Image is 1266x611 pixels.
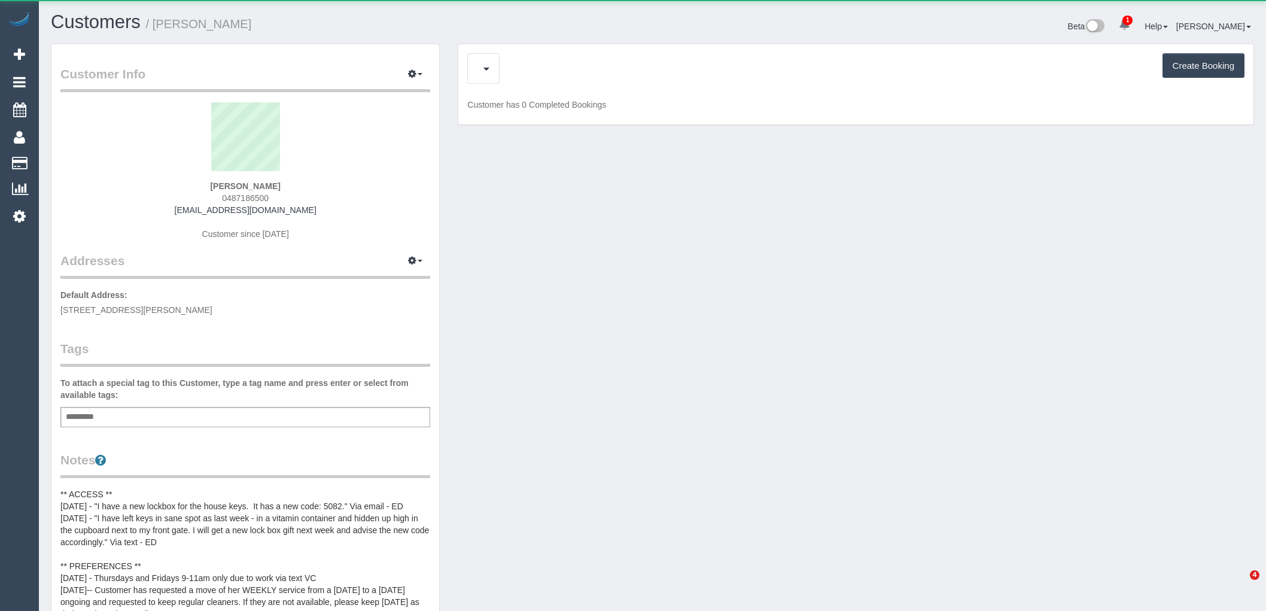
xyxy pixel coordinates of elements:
[7,12,31,29] img: Automaid Logo
[60,377,430,401] label: To attach a special tag to this Customer, type a tag name and press enter or select from availabl...
[210,181,280,191] strong: [PERSON_NAME]
[1085,19,1104,35] img: New interface
[1068,22,1105,31] a: Beta
[202,229,289,239] span: Customer since [DATE]
[146,17,252,31] small: / [PERSON_NAME]
[1225,570,1254,599] iframe: Intercom live chat
[1162,53,1244,78] button: Create Booking
[1176,22,1251,31] a: [PERSON_NAME]
[60,289,127,301] label: Default Address:
[60,65,430,92] legend: Customer Info
[175,205,316,215] a: [EMAIL_ADDRESS][DOMAIN_NAME]
[1122,16,1133,25] span: 1
[222,193,269,203] span: 0487186500
[1250,570,1259,580] span: 4
[1145,22,1168,31] a: Help
[60,340,430,367] legend: Tags
[467,99,1244,111] p: Customer has 0 Completed Bookings
[1113,12,1136,38] a: 1
[60,305,212,315] span: [STREET_ADDRESS][PERSON_NAME]
[51,11,141,32] a: Customers
[60,451,430,478] legend: Notes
